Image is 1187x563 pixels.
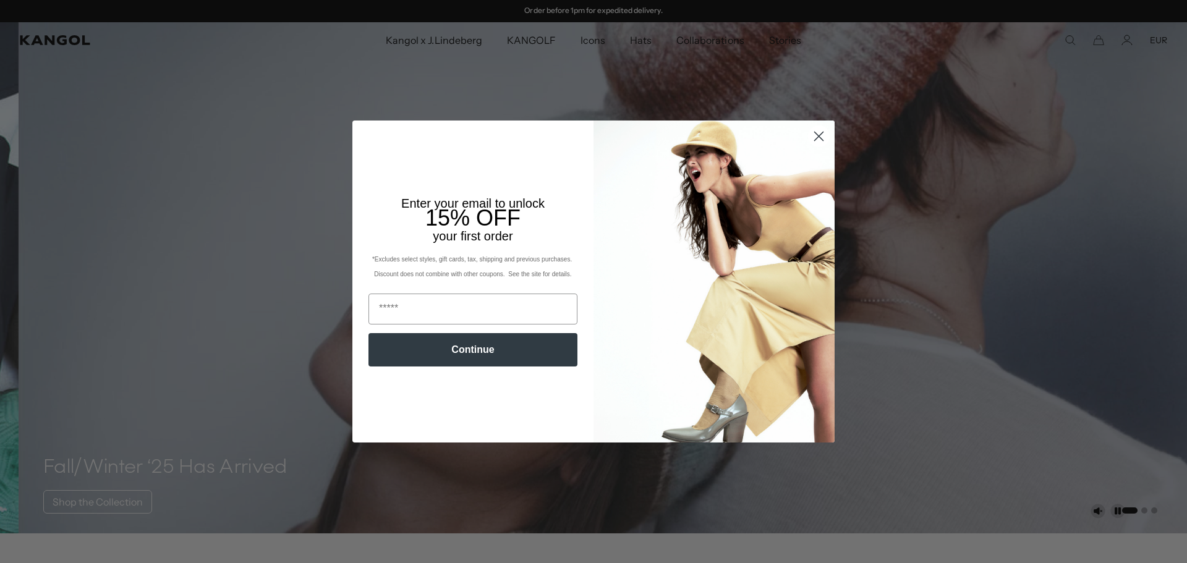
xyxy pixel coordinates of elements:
[593,121,835,442] img: 93be19ad-e773-4382-80b9-c9d740c9197f.jpeg
[372,256,574,277] span: *Excludes select styles, gift cards, tax, shipping and previous purchases. Discount does not comb...
[433,229,513,243] span: your first order
[401,197,545,210] span: Enter your email to unlock
[368,333,577,366] button: Continue
[808,125,830,147] button: Close dialog
[368,294,577,324] input: Email
[425,205,521,231] span: 15% OFF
